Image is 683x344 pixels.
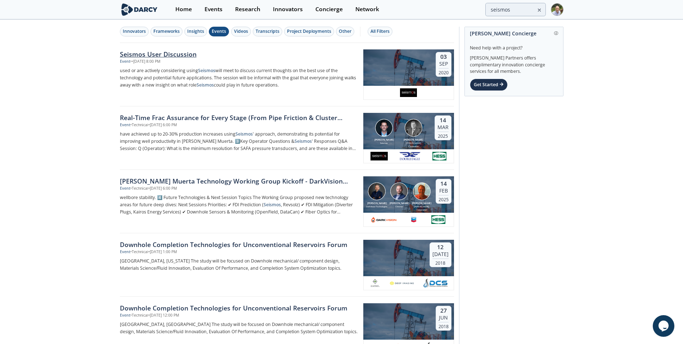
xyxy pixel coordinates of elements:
[153,28,180,35] div: Frameworks
[212,28,226,35] div: Events
[413,182,431,200] img: John Lassek
[368,182,386,200] img: Karl Klaudi
[120,106,454,170] a: Real-Time Frac Assurance for Every Stage (From Pipe Friction & Cluster Efficiency to Entry Hole D...
[470,27,558,40] div: [PERSON_NAME] Concierge
[336,27,354,36] button: Other
[120,240,358,249] div: Downhole Completion Technologies for Unconventional Reservoirs Forum
[410,202,433,206] div: [PERSON_NAME]
[370,28,390,35] div: All Filters
[130,122,177,128] div: • Technical • [DATE] 6:00 PM
[120,321,358,335] p: [GEOGRAPHIC_DATA], [GEOGRAPHIC_DATA] The study will be focused on Downhole mechanical/ component ...
[388,205,410,208] div: Chevron
[366,202,388,206] div: [PERSON_NAME]
[120,233,454,297] a: Downhole Completion Technologies for Unconventional Reservoirs Forum Event •Technical•[DATE] 1:00...
[120,67,358,89] p: used or are actively considering using will meet to discuss current thoughts on the best use of t...
[184,27,207,36] button: Insights
[423,279,448,287] img: stimchems.com.png
[120,176,358,186] div: [PERSON_NAME] Muerta Technology Working Group Kickoff - DarkVision Deep Dive
[273,6,303,12] div: Innovators
[264,202,281,208] strong: Seismos
[231,27,251,36] button: Videos
[399,152,421,160] img: 2728c631-794a-4fa2-b02f-a8043c543ccf
[551,3,563,16] img: Profile
[403,138,424,142] div: [PERSON_NAME]
[120,257,358,272] p: [GEOGRAPHIC_DATA], [US_STATE] The study will be focused on Downhole mechanical/ component design,...
[373,138,395,142] div: [PERSON_NAME]
[373,142,395,145] div: Seismos
[235,131,253,137] strong: Seismos
[437,124,449,131] div: Mar
[470,51,558,75] div: [PERSON_NAME] Partners offers complimentary innovation concierge services for all members.
[366,205,388,208] div: DarkVision Technologies
[150,27,183,36] button: Frameworks
[388,202,410,206] div: [PERSON_NAME]
[197,82,214,88] strong: Seismos
[205,6,223,12] div: Events
[470,40,558,51] div: Need help with a project?
[432,251,449,257] div: [DATE]
[120,313,130,318] div: Event
[120,43,454,106] a: Seismos User Discussion Event ••[DATE] 8:00 PM used or are actively considering usingSeismoswill ...
[235,6,260,12] div: Research
[123,28,146,35] div: Innovators
[439,61,449,67] div: Sep
[432,152,447,160] img: hess.com.png
[432,244,449,251] div: 12
[431,215,446,224] img: hess.com.png
[130,59,160,65] div: • • [DATE] 8:00 PM
[439,188,449,194] div: Feb
[284,27,334,36] button: Project Deployments
[369,279,381,287] img: Ziebel.com.png
[120,27,149,36] button: Innovators
[120,131,358,152] p: have achieved up to 20-30% production increases using ' approach, demonstrating its potential for...
[439,53,449,61] div: 03
[437,117,449,124] div: 14
[120,186,130,191] div: Event
[120,113,358,122] div: Real-Time Frac Assurance for Every Stage (From Pipe Friction & Cluster Efficiency to Entry Hole D...
[389,279,414,287] img: 1640293706003-deepimgaging.PNG
[120,49,358,59] div: Seismos User Discussion
[130,186,177,191] div: • Technical • [DATE] 6:00 PM
[120,303,358,313] div: Downhole Completion Technologies for Unconventional Reservoirs Forum
[175,6,192,12] div: Home
[371,215,396,224] img: darkvisiontech.com.png
[120,170,454,233] a: [PERSON_NAME] Muerta Technology Working Group Kickoff - DarkVision Deep Dive Event •Technical•[DA...
[198,67,215,74] strong: Seismos
[187,28,204,35] div: Insights
[653,315,676,337] iframe: chat widget
[403,142,424,148] div: [PERSON_NAME] Corporation
[439,307,449,314] div: 27
[339,28,351,35] div: Other
[405,119,422,137] img: Craig Cipolla
[390,182,408,200] img: Matt Paradeis
[470,79,508,91] div: Get Started
[295,138,312,144] strong: Seismos
[400,88,418,97] img: ddb28f0f-ac4a-4242-ad42-f477d52dd98e
[439,322,449,329] div: 2018
[439,195,449,202] div: 2025
[485,3,546,16] input: Advanced Search
[439,68,449,75] div: 2020
[439,314,449,321] div: Jun
[409,215,418,224] img: chevron.com.png
[355,6,379,12] div: Network
[130,249,177,255] div: • Technical • [DATE] 1:00 PM
[287,28,331,35] div: Project Deployments
[253,27,282,36] button: Transcripts
[120,194,358,216] p: wellbore stability. 4️⃣ Future Technologies & Next Session Topics The Working Group proposed new ...
[209,27,229,36] button: Events
[370,152,388,160] img: ddb28f0f-ac4a-4242-ad42-f477d52dd98e
[439,180,449,188] div: 14
[120,122,130,128] div: Event
[120,3,159,16] img: logo-wide.svg
[368,27,392,36] button: All Filters
[120,249,130,255] div: Event
[410,205,433,211] div: [PERSON_NAME] Corporation
[315,6,343,12] div: Concierge
[437,132,449,139] div: 2025
[432,259,449,266] div: 2018
[375,119,393,137] img: Steven Bourgoyne
[554,31,558,35] img: information.svg
[130,313,179,318] div: • Technical • [DATE] 12:00 PM
[234,28,248,35] div: Videos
